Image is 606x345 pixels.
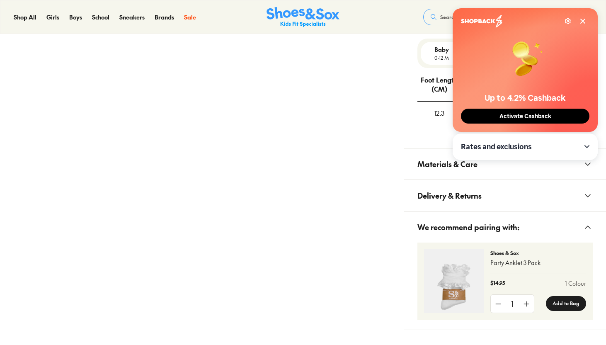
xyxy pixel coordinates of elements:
p: 0-12 M [424,54,460,61]
a: Shop All [14,13,36,22]
span: Sale [184,13,196,21]
span: Sneakers [119,13,145,21]
button: Search our range of products [423,9,543,25]
p: Shoes & Sox [490,249,586,257]
img: SNS_Logo_Responsive.svg [267,7,339,27]
a: Shoes & Sox [267,7,339,27]
button: We recommend pairing with: [404,211,606,243]
div: Foot Length (CM) [418,69,461,100]
button: Add to Bag [546,296,586,311]
span: We recommend pairing with: [417,215,519,239]
span: Search our range of products [440,13,509,21]
img: 4-520473_1 [424,249,484,313]
a: Brands [155,13,174,22]
div: 1 [506,295,519,313]
a: Boys [69,13,82,22]
button: Materials & Care [404,148,606,180]
span: Brands [155,13,174,21]
p: Baby [424,45,460,54]
a: 1 Colour [565,279,586,288]
span: Shop All [14,13,36,21]
p: $14.95 [490,279,505,288]
iframe: Gorgias live chat messenger [8,289,41,320]
span: Materials & Care [417,152,478,176]
a: School [92,13,109,22]
a: Girls [46,13,59,22]
span: School [92,13,109,21]
span: Boys [69,13,82,21]
span: Girls [46,13,59,21]
button: Delivery & Returns [404,180,606,211]
span: Delivery & Returns [417,183,482,208]
p: Party Anklet 3 Pack [490,258,586,267]
div: 12.3 [418,102,461,124]
a: Sneakers [119,13,145,22]
a: Sale [184,13,196,22]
